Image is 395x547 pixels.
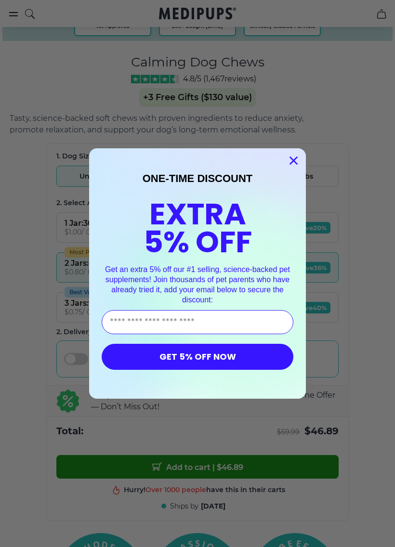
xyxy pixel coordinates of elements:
span: ONE-TIME DISCOUNT [143,172,253,184]
button: Close dialog [285,152,302,169]
span: Get an extra 5% off our #1 selling, science-backed pet supplements! Join thousands of pet parents... [105,265,290,303]
span: 5% OFF [144,221,252,263]
span: EXTRA [149,193,246,235]
button: GET 5% OFF NOW [102,344,293,370]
